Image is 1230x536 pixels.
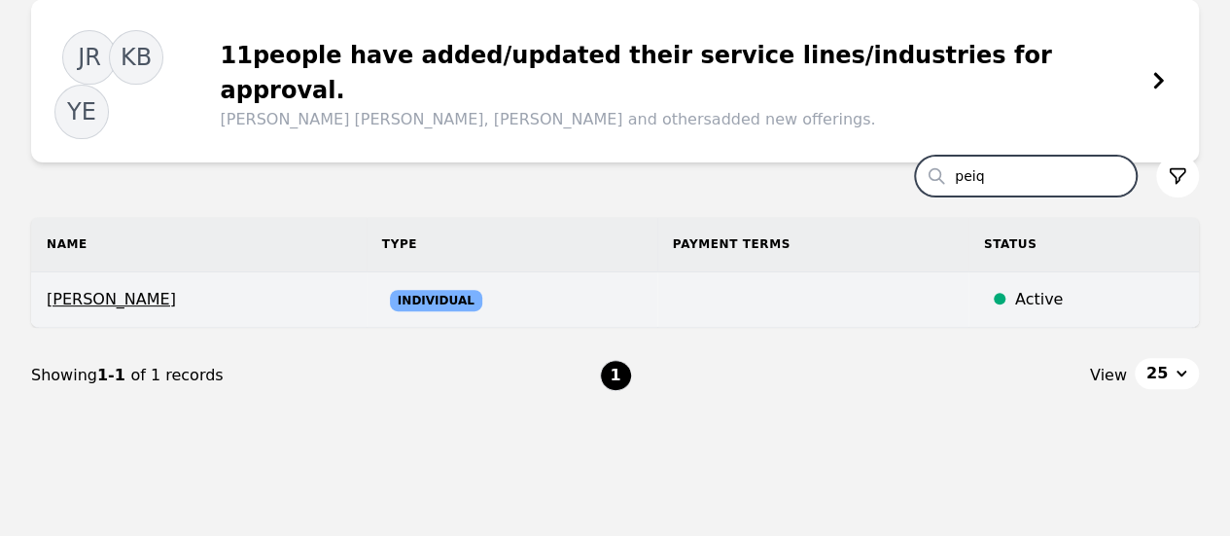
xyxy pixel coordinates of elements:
[121,42,152,73] span: KB
[220,108,1148,131] span: [PERSON_NAME] [PERSON_NAME], [PERSON_NAME] and others added new offerings.
[97,366,130,384] span: 1-1
[67,96,96,127] span: YE
[1015,288,1183,311] div: Active
[968,217,1199,272] th: Status
[1135,358,1199,389] button: 25
[367,217,657,272] th: Type
[1146,362,1168,385] span: 25
[390,290,482,311] span: Individual
[1156,155,1199,197] button: Filter
[915,156,1137,197] input: Search
[78,42,101,73] span: JR
[31,328,1199,423] nav: Page navigation
[31,217,367,272] th: Name
[1090,364,1127,387] span: View
[204,38,1148,131] div: 11 people have added/updated their service lines/industries for approval.
[657,217,968,272] th: Payment Terms
[31,364,600,387] div: Showing of 1 records
[47,288,351,311] span: [PERSON_NAME]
